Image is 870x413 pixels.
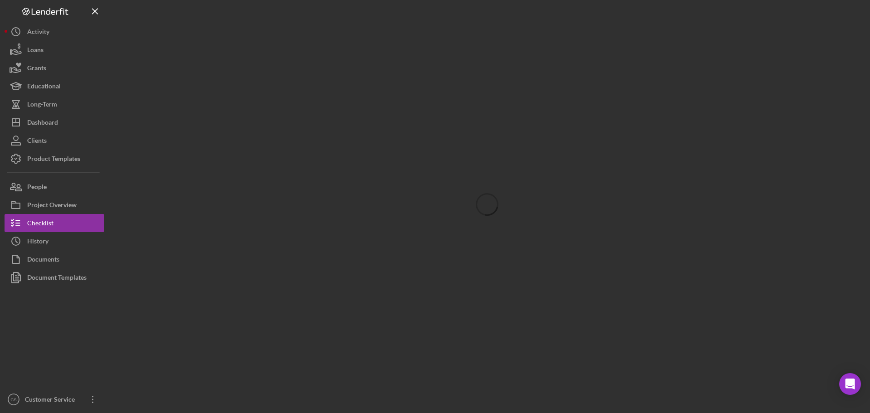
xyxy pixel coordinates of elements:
button: Loans [5,41,104,59]
div: Customer Service [23,390,82,411]
div: Activity [27,23,49,43]
div: Document Templates [27,268,87,289]
button: Project Overview [5,196,104,214]
div: Grants [27,59,46,79]
button: Product Templates [5,150,104,168]
button: Document Templates [5,268,104,287]
div: Checklist [27,214,53,234]
div: Dashboard [27,113,58,134]
button: Checklist [5,214,104,232]
div: People [27,178,47,198]
button: Documents [5,250,104,268]
button: Educational [5,77,104,95]
div: Educational [27,77,61,97]
div: Documents [27,250,59,271]
button: Grants [5,59,104,77]
div: History [27,232,48,253]
div: Long-Term [27,95,57,116]
div: Loans [27,41,43,61]
div: Clients [27,131,47,152]
button: Long-Term [5,95,104,113]
button: Clients [5,131,104,150]
button: History [5,232,104,250]
button: Activity [5,23,104,41]
div: Product Templates [27,150,80,170]
button: Dashboard [5,113,104,131]
div: Open Intercom Messenger [839,373,861,395]
div: Project Overview [27,196,77,216]
text: CS [10,397,16,402]
button: People [5,178,104,196]
button: CSCustomer Service [5,390,104,408]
